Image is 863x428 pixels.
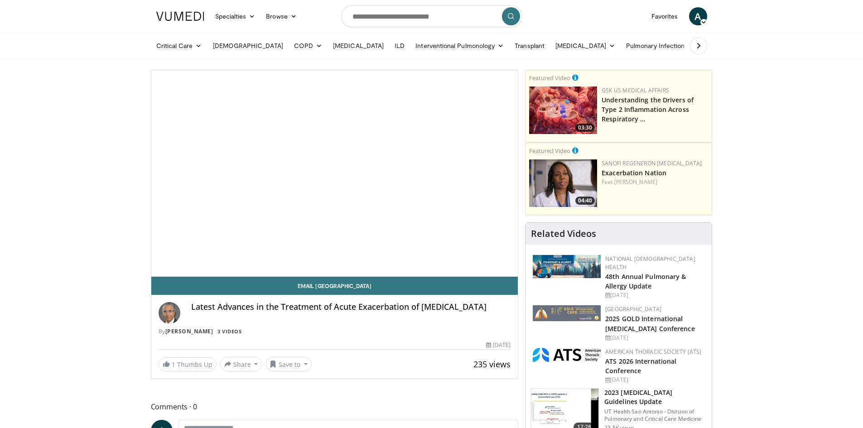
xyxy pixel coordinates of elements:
div: [DATE] [605,376,704,384]
a: Interventional Pulmonology [410,37,509,55]
a: 2025 GOLD International [MEDICAL_DATA] Conference [605,314,695,332]
a: Critical Care [151,37,207,55]
span: 04:40 [575,197,595,205]
h4: Latest Advances in the Treatment of Acute Exacerbation of [MEDICAL_DATA] [191,302,511,312]
a: [PERSON_NAME] [614,178,657,186]
a: 1 Thumbs Up [159,357,217,371]
input: Search topics, interventions [341,5,522,27]
a: Transplant [509,37,550,55]
a: Email [GEOGRAPHIC_DATA] [151,277,518,295]
span: Comments 0 [151,401,519,413]
img: Avatar [159,302,180,324]
h3: 2023 [MEDICAL_DATA] Guidelines Update [604,388,706,406]
span: 1 [172,360,175,369]
a: 3 Videos [215,328,245,336]
a: ILD [389,37,410,55]
div: [DATE] [605,291,704,299]
a: Pulmonary Infection [621,37,699,55]
a: [DEMOGRAPHIC_DATA] [207,37,289,55]
a: GSK US Medical Affairs [602,87,669,94]
img: c2a2685b-ef94-4fc2-90e1-739654430920.png.150x105_q85_crop-smart_upscale.png [529,87,597,134]
a: Specialties [210,7,261,25]
a: 03:30 [529,87,597,134]
a: American Thoracic Society (ATS) [605,348,701,356]
a: National [DEMOGRAPHIC_DATA] Health [605,255,695,271]
span: 03:30 [575,124,595,132]
a: [PERSON_NAME] [165,327,213,335]
div: By [159,327,511,336]
small: Featured Video [529,147,570,155]
img: f92dcc08-e7a7-4add-ad35-5d3cf068263e.png.150x105_q85_crop-smart_upscale.png [529,159,597,207]
video-js: Video Player [151,70,518,277]
a: Understanding the Drivers of Type 2 Inflammation Across Respiratory … [602,96,694,123]
img: b90f5d12-84c1-472e-b843-5cad6c7ef911.jpg.150x105_q85_autocrop_double_scale_upscale_version-0.2.jpg [533,255,601,278]
img: VuMedi Logo [156,12,204,21]
a: Sanofi Regeneron [MEDICAL_DATA] [602,159,702,167]
a: [MEDICAL_DATA] [328,37,389,55]
a: Favorites [646,7,684,25]
a: 04:40 [529,159,597,207]
span: 235 views [473,359,511,370]
div: [DATE] [486,341,511,349]
div: Feat. [602,178,708,186]
a: Exacerbation Nation [602,168,666,177]
h4: Related Videos [531,228,596,239]
img: 31f0e357-1e8b-4c70-9a73-47d0d0a8b17d.png.150x105_q85_autocrop_double_scale_upscale_version-0.2.jpg [533,348,601,362]
div: [DATE] [605,334,704,342]
a: COPD [289,37,328,55]
a: [GEOGRAPHIC_DATA] [605,305,661,313]
button: Save to [265,357,312,371]
a: A [689,7,707,25]
p: UT Health San Antonio - Division of Pulmonary and Critical Care Medicine [604,408,706,423]
img: 29f03053-4637-48fc-b8d3-cde88653f0ec.jpeg.150x105_q85_autocrop_double_scale_upscale_version-0.2.jpg [533,305,601,321]
a: ATS 2026 International Conference [605,357,676,375]
small: Featured Video [529,74,570,82]
a: Browse [260,7,302,25]
button: Share [220,357,262,371]
a: 48th Annual Pulmonary & Allergy Update [605,272,686,290]
a: [MEDICAL_DATA] [550,37,621,55]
